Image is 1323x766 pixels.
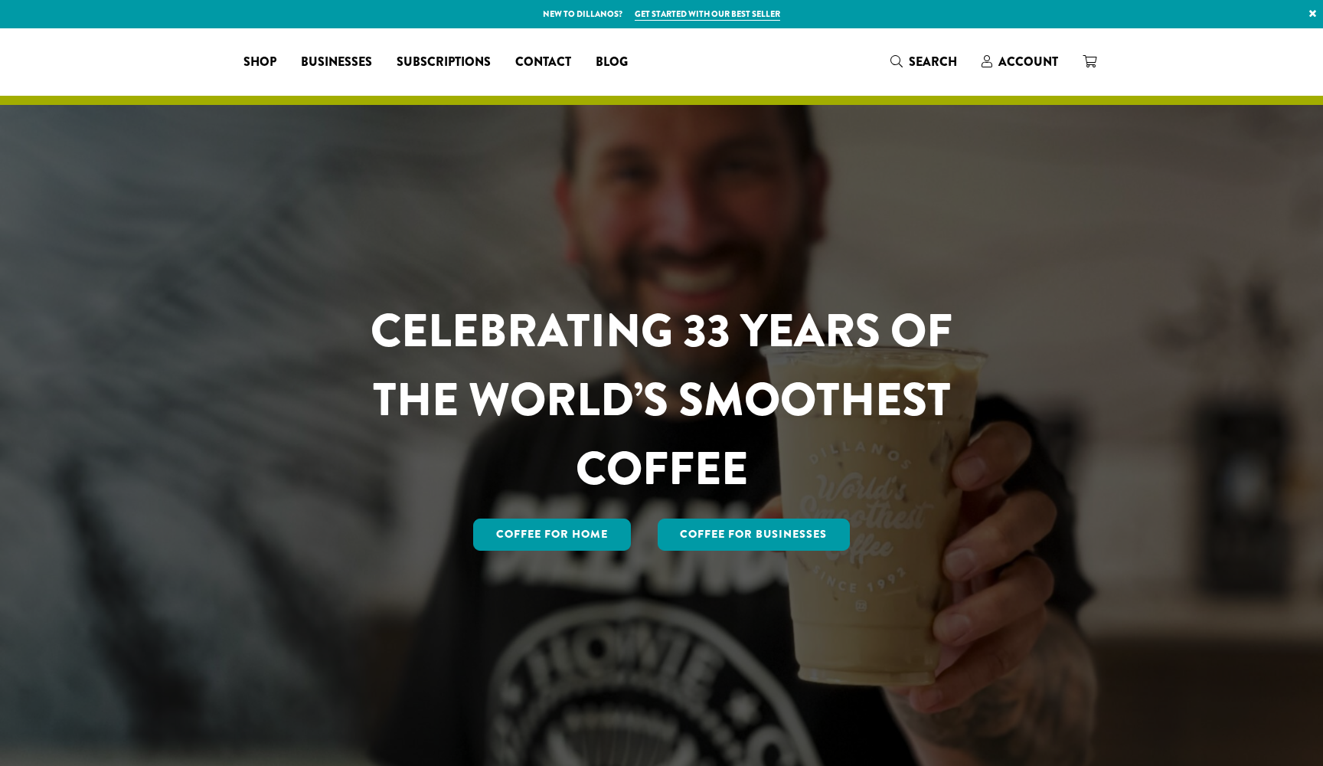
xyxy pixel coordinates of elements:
[635,8,780,21] a: Get started with our best seller
[325,296,998,503] h1: CELEBRATING 33 YEARS OF THE WORLD’S SMOOTHEST COFFEE
[596,53,628,72] span: Blog
[658,519,851,551] a: Coffee For Businesses
[998,53,1058,70] span: Account
[473,519,631,551] a: Coffee for Home
[231,50,289,74] a: Shop
[243,53,276,72] span: Shop
[909,53,957,70] span: Search
[301,53,372,72] span: Businesses
[878,49,969,74] a: Search
[515,53,571,72] span: Contact
[397,53,491,72] span: Subscriptions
